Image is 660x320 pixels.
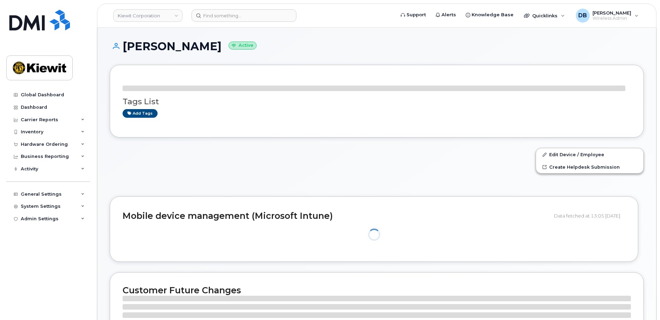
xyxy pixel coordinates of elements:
a: Add tags [123,109,158,118]
div: Data fetched at 13:05 [DATE] [554,209,625,222]
h3: Tags List [123,97,631,106]
a: Create Helpdesk Submission [536,161,643,173]
h2: Mobile device management (Microsoft Intune) [123,211,549,221]
h2: Customer Future Changes [123,285,631,295]
a: Edit Device / Employee [536,148,643,161]
small: Active [229,42,257,50]
h1: [PERSON_NAME] [110,40,644,52]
